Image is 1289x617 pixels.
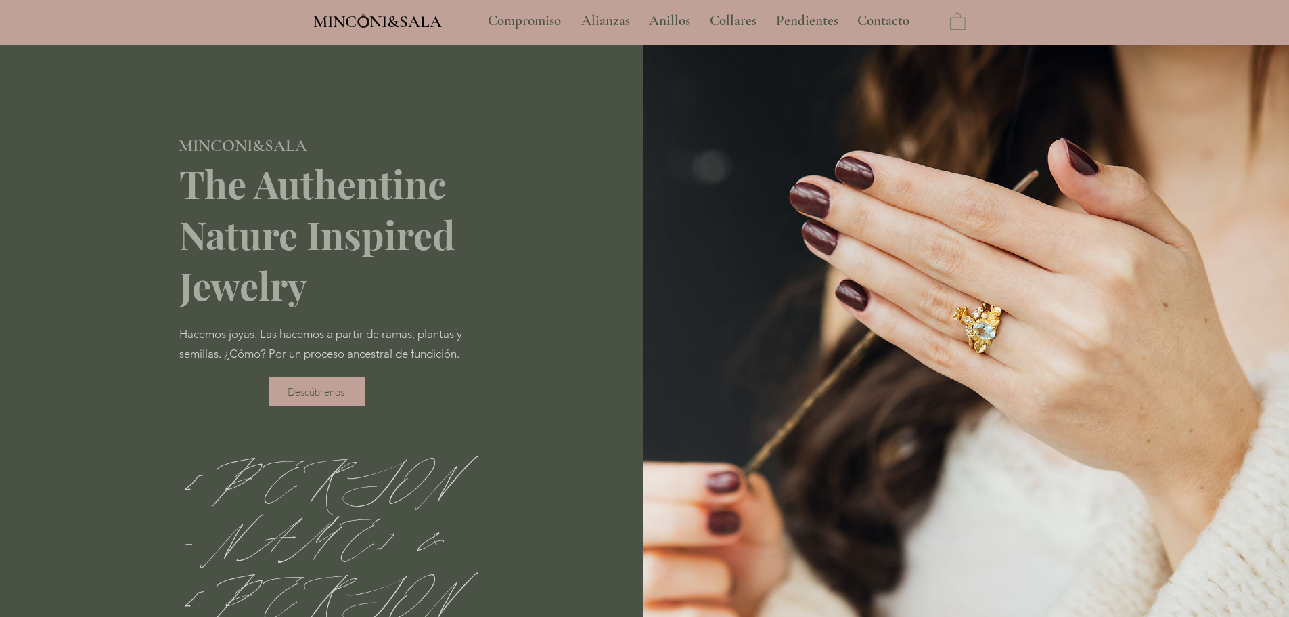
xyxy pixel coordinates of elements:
[851,4,916,38] p: Contacto
[313,9,442,31] a: MINCONI&SALA
[451,4,947,38] nav: Sitio
[571,4,639,38] a: Alianzas
[639,4,700,38] a: Anillos
[847,4,920,38] a: Contacto
[179,327,462,360] span: Hacemos joyas. Las hacemos a partir de ramas, plantas y semillas. ¿Cómo? Por un proceso ancestral...
[769,4,845,38] p: Pendientes
[269,377,365,406] a: Descúbrenos
[179,133,307,155] a: MINCONI&SALA
[313,12,442,32] span: MINCONI&SALA
[766,4,847,38] a: Pendientes
[358,14,369,28] img: Minconi Sala
[179,158,455,310] span: The Authentinc Nature Inspired Jewelry
[574,4,637,38] p: Alianzas
[478,4,571,38] a: Compromiso
[179,135,307,156] span: MINCONI&SALA
[703,4,763,38] p: Collares
[700,4,766,38] a: Collares
[481,4,568,38] p: Compromiso
[288,385,344,398] span: Descúbrenos
[642,4,697,38] p: Anillos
